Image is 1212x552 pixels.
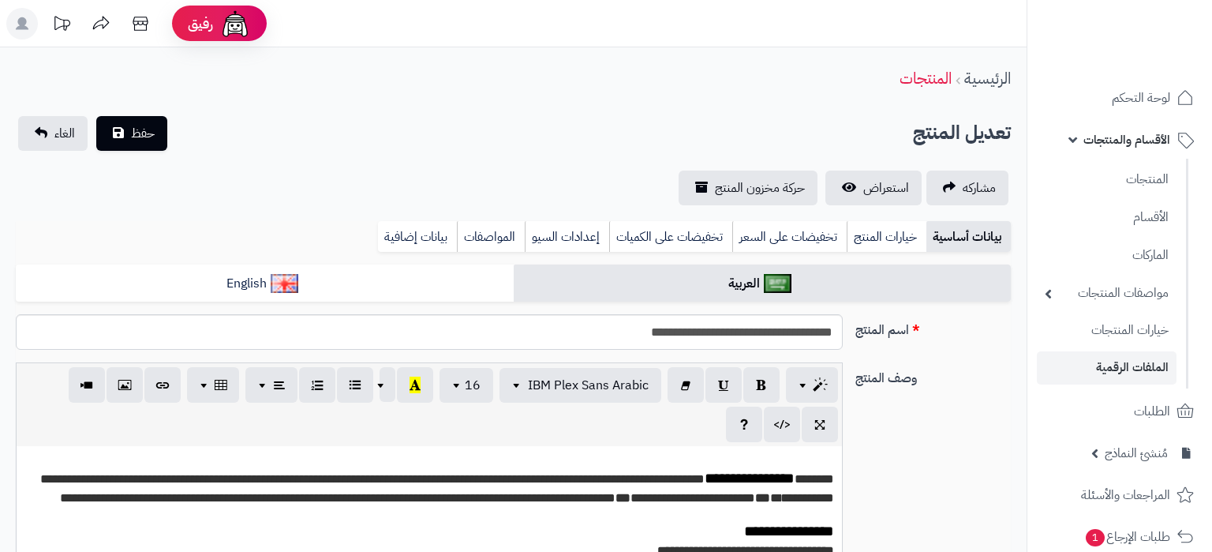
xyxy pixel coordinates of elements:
[440,368,493,403] button: 16
[1084,526,1170,548] span: طلبات الإرجاع
[457,221,525,253] a: المواصفات
[849,362,1017,388] label: وصف المنتج
[16,265,514,303] a: English
[1037,314,1176,347] a: خيارات المنتجات
[378,221,457,253] a: بيانات إضافية
[963,178,996,197] span: مشاركه
[679,171,817,205] a: حركة مخزون المنتج
[1085,528,1105,547] span: 1
[219,8,251,39] img: ai-face.png
[1134,400,1170,422] span: الطلبات
[1037,276,1176,310] a: مواصفات المنتجات
[825,171,922,205] a: استعراض
[1105,442,1168,464] span: مُنشئ النماذج
[1037,476,1203,514] a: المراجعات والأسئلة
[863,178,909,197] span: استعراض
[1112,87,1170,109] span: لوحة التحكم
[514,265,1012,303] a: العربية
[926,221,1011,253] a: بيانات أساسية
[900,66,952,90] a: المنتجات
[1037,79,1203,117] a: لوحة التحكم
[528,376,649,395] span: IBM Plex Sans Arabic
[1037,201,1176,235] a: الأقسام
[96,116,167,151] button: حفظ
[609,221,732,253] a: تخفيضات على الكميات
[188,14,213,33] span: رفيق
[964,66,1011,90] a: الرئيسية
[913,117,1011,149] h2: تعديل المنتج
[525,221,609,253] a: إعدادات السيو
[18,116,88,151] a: الغاء
[764,274,791,293] img: العربية
[465,376,481,395] span: 16
[1037,351,1176,384] a: الملفات الرقمية
[1037,163,1176,197] a: المنتجات
[42,8,81,43] a: تحديثات المنصة
[847,221,926,253] a: خيارات المنتج
[131,124,155,143] span: حفظ
[1083,129,1170,151] span: الأقسام والمنتجات
[715,178,805,197] span: حركة مخزون المنتج
[54,124,75,143] span: الغاء
[732,221,847,253] a: تخفيضات على السعر
[271,274,298,293] img: English
[849,314,1017,340] label: اسم المنتج
[1105,16,1197,49] img: logo-2.png
[499,368,661,403] button: IBM Plex Sans Arabic
[926,171,1008,205] a: مشاركه
[1081,484,1170,506] span: المراجعات والأسئلة
[1037,392,1203,430] a: الطلبات
[1037,238,1176,272] a: الماركات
